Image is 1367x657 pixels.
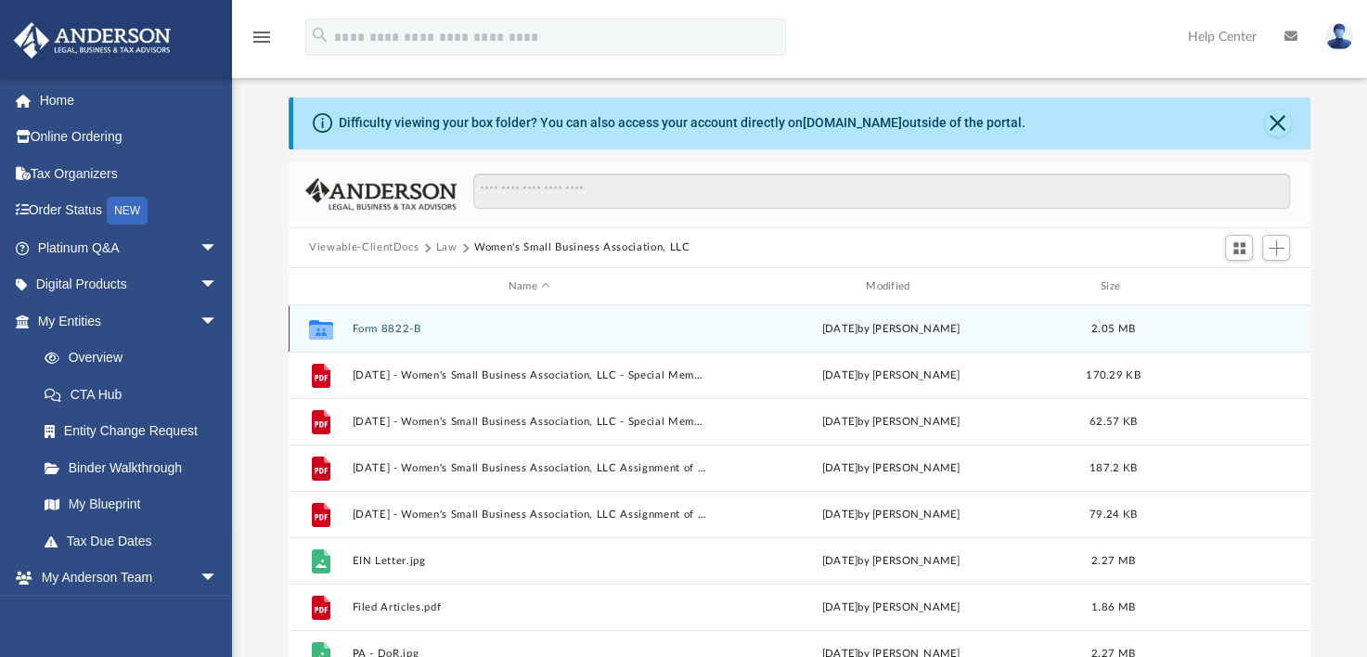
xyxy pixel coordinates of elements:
[1090,509,1137,520] span: 79.24 KB
[715,367,1068,384] div: [DATE] by [PERSON_NAME]
[1091,602,1135,612] span: 1.86 MB
[715,321,1068,338] div: [DATE] by [PERSON_NAME]
[339,113,1025,133] div: Difficulty viewing your box folder? You can also access your account directly on outside of the p...
[309,239,419,256] button: Viewable-ClientDocs
[352,278,706,295] div: Name
[13,229,246,266] a: Platinum Q&Aarrow_drop_down
[26,486,237,523] a: My Blueprint
[13,82,246,119] a: Home
[474,239,690,256] button: Women's Small Business Association, LLC
[8,22,176,58] img: Anderson Advisors Platinum Portal
[473,174,1290,209] input: Search files and folders
[715,460,1068,477] div: [DATE] by [PERSON_NAME]
[13,266,246,303] a: Digital Productsarrow_drop_down
[200,229,237,267] span: arrow_drop_down
[1325,23,1353,50] img: User Pic
[26,413,246,450] a: Entity Change Request
[353,323,706,335] button: Form 8822-B
[353,601,706,613] button: Filed Articles.pdf
[714,278,1068,295] div: Modified
[1090,463,1137,473] span: 187.2 KB
[1091,556,1135,566] span: 2.27 MB
[715,414,1068,431] div: [DATE] by [PERSON_NAME]
[310,25,330,45] i: search
[13,192,246,230] a: Order StatusNEW
[26,522,246,560] a: Tax Due Dates
[251,35,273,48] a: menu
[353,416,706,428] button: [DATE] - Women's Small Business Association, LLC - Special Members Meeting.pdf
[715,507,1068,523] div: [DATE] by [PERSON_NAME]
[353,369,706,381] button: [DATE] - Women's Small Business Association, LLC - Special Members Meeting - DocuSigned.pdf
[1265,110,1291,136] button: Close
[251,26,273,48] i: menu
[1158,278,1288,295] div: id
[13,119,246,156] a: Online Ordering
[1086,370,1140,380] span: 170.29 KB
[715,553,1068,570] div: [DATE] by [PERSON_NAME]
[1225,235,1253,261] button: Switch to Grid View
[107,197,148,225] div: NEW
[1077,278,1151,295] div: Size
[26,376,246,413] a: CTA Hub
[200,303,237,341] span: arrow_drop_down
[353,509,706,521] button: [DATE] - Women's Small Business Association, LLC Assignment of Interest.pdf
[200,266,237,304] span: arrow_drop_down
[13,560,237,597] a: My Anderson Teamarrow_drop_down
[200,560,237,598] span: arrow_drop_down
[803,115,902,130] a: [DOMAIN_NAME]
[1090,417,1137,427] span: 62.57 KB
[353,462,706,474] button: [DATE] - Women's Small Business Association, LLC Assignment of Interest - DocuSigned.pdf
[715,599,1068,616] div: [DATE] by [PERSON_NAME]
[26,340,246,377] a: Overview
[1262,235,1290,261] button: Add
[13,303,246,340] a: My Entitiesarrow_drop_down
[13,155,246,192] a: Tax Organizers
[436,239,458,256] button: Law
[1091,324,1135,334] span: 2.05 MB
[26,449,246,486] a: Binder Walkthrough
[297,278,343,295] div: id
[353,555,706,567] button: EIN Letter.jpg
